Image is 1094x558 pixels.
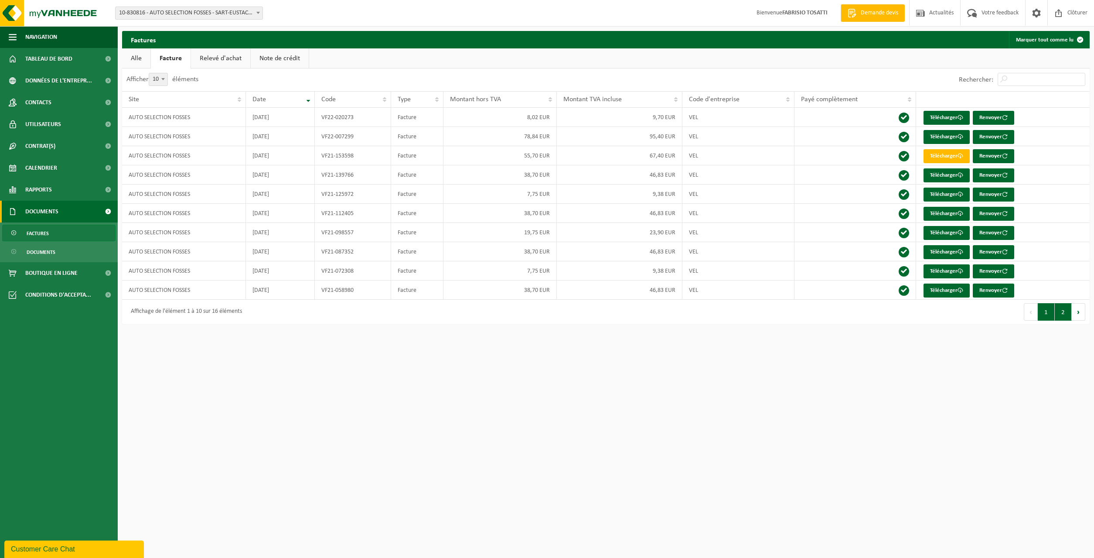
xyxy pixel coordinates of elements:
td: 9,70 EUR [557,108,682,127]
td: [DATE] [246,242,315,261]
span: Code d'entreprise [689,96,740,103]
td: VF22-007299 [315,127,391,146]
td: 38,70 EUR [443,165,557,185]
span: Rapports [25,179,52,201]
label: Afficher éléments [126,76,198,83]
td: [DATE] [246,223,315,242]
td: Facture [391,223,443,242]
td: Facture [391,165,443,185]
span: Conditions d'accepta... [25,284,91,306]
td: AUTO SELECTION FOSSES [122,204,246,223]
td: 46,83 EUR [557,281,682,300]
td: 67,40 EUR [557,146,682,165]
td: AUTO SELECTION FOSSES [122,127,246,146]
td: VF22-020273 [315,108,391,127]
span: 10-830816 - AUTO SELECTION FOSSES - SART-EUSTACHE [116,7,262,19]
a: Télécharger [924,188,970,202]
button: Renvoyer [973,245,1014,259]
span: Utilisateurs [25,113,61,135]
td: VF21-125972 [315,185,391,204]
span: Contacts [25,92,51,113]
td: 9,38 EUR [557,261,682,281]
td: 38,70 EUR [443,242,557,261]
td: VEL [682,146,794,165]
h2: Factures [122,31,164,48]
td: 78,84 EUR [443,127,557,146]
span: Factures [27,225,49,242]
div: Affichage de l'élément 1 à 10 sur 16 éléments [126,304,242,320]
a: Documents [2,243,116,260]
a: Télécharger [924,130,970,144]
a: Télécharger [924,245,970,259]
iframe: chat widget [4,539,146,558]
td: 7,75 EUR [443,261,557,281]
a: Télécharger [924,168,970,182]
button: Renvoyer [973,207,1014,221]
td: VEL [682,165,794,185]
button: Renvoyer [973,111,1014,125]
td: [DATE] [246,127,315,146]
button: Next [1072,303,1085,321]
button: 2 [1055,303,1072,321]
td: VEL [682,204,794,223]
td: VF21-098557 [315,223,391,242]
span: Site [129,96,139,103]
td: [DATE] [246,146,315,165]
td: AUTO SELECTION FOSSES [122,242,246,261]
td: Facture [391,242,443,261]
td: VEL [682,281,794,300]
span: Montant hors TVA [450,96,501,103]
td: VEL [682,108,794,127]
td: Facture [391,127,443,146]
span: Type [398,96,411,103]
td: 38,70 EUR [443,281,557,300]
span: 10 [149,73,167,86]
td: 95,40 EUR [557,127,682,146]
td: [DATE] [246,204,315,223]
button: Marquer tout comme lu [1009,31,1089,48]
td: VEL [682,223,794,242]
td: VF21-087352 [315,242,391,261]
button: 1 [1038,303,1055,321]
td: 8,02 EUR [443,108,557,127]
td: 46,83 EUR [557,165,682,185]
a: Facture [151,48,191,68]
td: VEL [682,127,794,146]
a: Factures [2,225,116,241]
td: 46,83 EUR [557,242,682,261]
span: 10 [149,73,168,86]
span: Calendrier [25,157,57,179]
td: VF21-112405 [315,204,391,223]
button: Renvoyer [973,226,1014,240]
span: Date [252,96,266,103]
td: Facture [391,146,443,165]
td: VEL [682,185,794,204]
td: VF21-072308 [315,261,391,281]
td: AUTO SELECTION FOSSES [122,281,246,300]
button: Renvoyer [973,168,1014,182]
td: 38,70 EUR [443,204,557,223]
td: [DATE] [246,281,315,300]
button: Renvoyer [973,188,1014,202]
td: 46,83 EUR [557,204,682,223]
td: VF21-058980 [315,281,391,300]
td: AUTO SELECTION FOSSES [122,165,246,185]
button: Renvoyer [973,284,1014,298]
td: [DATE] [246,185,315,204]
a: Télécharger [924,149,970,163]
a: Télécharger [924,111,970,125]
td: AUTO SELECTION FOSSES [122,146,246,165]
span: Payé complètement [801,96,858,103]
span: 10-830816 - AUTO SELECTION FOSSES - SART-EUSTACHE [115,7,263,20]
td: VEL [682,242,794,261]
strong: FABRISIO TOSATTI [782,10,828,16]
a: Demande devis [841,4,905,22]
td: AUTO SELECTION FOSSES [122,223,246,242]
label: Rechercher: [959,76,993,83]
td: Facture [391,204,443,223]
td: Facture [391,281,443,300]
a: Alle [122,48,150,68]
span: Documents [27,244,55,260]
a: Note de crédit [251,48,309,68]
